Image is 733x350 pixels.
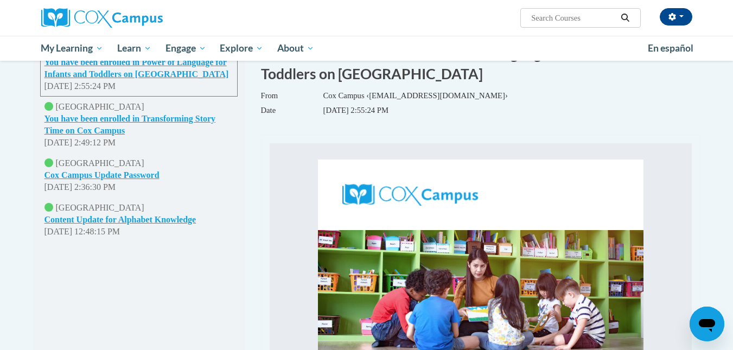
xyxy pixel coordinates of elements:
[34,36,111,61] a: My Learning
[648,42,693,54] span: En español
[220,42,263,55] span: Explore
[44,113,233,137] button: You have been enrolled in Transforming Story Time on Cox Campus
[261,44,700,84] h2: You have been enrolled in Power of Language for Infants and Toddlers on [GEOGRAPHIC_DATA]
[158,36,213,61] a: Engage
[660,8,692,26] button: Account Settings
[44,181,233,193] div: [DATE] 2:36:30 PM
[277,42,314,55] span: About
[641,37,700,60] a: En español
[530,11,617,24] input: Search Courses
[44,226,233,238] div: [DATE] 12:48:15 PM
[617,11,633,24] button: Search
[213,36,270,61] a: Explore
[44,80,233,92] div: [DATE] 2:55:24 PM
[323,106,389,114] span: [DATE] 2:55:24 PM
[41,8,163,28] img: Cox Campus
[44,137,233,149] div: [DATE] 2:49:12 PM
[165,42,206,55] span: Engage
[44,169,160,181] button: Cox Campus Update Password
[44,56,233,80] button: You have been enrolled in Power of Language for Infants and Toddlers on [GEOGRAPHIC_DATA]
[261,90,323,101] label: From
[110,36,158,61] a: Learn
[41,42,103,55] span: My Learning
[117,42,151,55] span: Learn
[270,36,321,61] a: About
[44,101,233,113] div: [GEOGRAPHIC_DATA]
[44,202,233,214] div: [GEOGRAPHIC_DATA]
[261,104,323,116] label: Date
[44,157,233,169] div: [GEOGRAPHIC_DATA]
[690,307,724,341] iframe: Button to launch messaging window, conversation in progress
[261,90,700,104] div: Cox Campus ‹[EMAIL_ADDRESS][DOMAIN_NAME]›
[342,184,478,206] img: COX Campus
[25,36,709,61] div: Main menu
[44,214,196,226] button: Content Update for Alphabet Knowledge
